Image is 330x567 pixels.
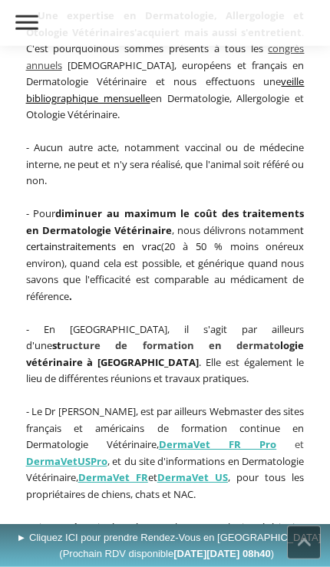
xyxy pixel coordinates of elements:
strong: diminuer au maximum le coût des traitements en Dermatologie Vétérinaire [26,206,305,237]
span: - Le Dr [PERSON_NAME], est par ailleurs Webmaster des sites français et américains de formation c... [26,404,305,501]
a: veille bibliographique mensuelle [26,74,305,105]
a: traitements en vrac [62,239,162,253]
a: DermaVetUSPro [26,454,107,468]
span: ructure de formation en dermato [61,338,281,352]
a: DermaVet FR [78,470,148,484]
b: [DATE][DATE] 08h40 [173,548,271,559]
span: US [78,454,91,468]
strong: DermaVet Pro [26,454,107,468]
span: Défiler vers le haut [288,526,320,559]
span: - En [GEOGRAPHIC_DATA], il s'agit par ailleurs d'une . Elle est également le lieu de différentes ... [26,322,305,386]
span: - Aucun autre acte, notamment vaccinal ou de médecine interne, ne peut et n'y sera réalisé, que l... [26,140,305,187]
a: Défiler vers le haut [287,526,321,559]
span: nous sommes présents à tous les [96,41,262,55]
strong: . [69,289,72,303]
span: ► Cliquez ICI pour prendre Rendez-Vous en [GEOGRAPHIC_DATA] [17,532,322,559]
a: DermaVet FR Pro [159,437,276,451]
span: - Pour , nous délivrons notammen (20 à 50 % moins onéreux environ), quand cela est possible, et g... [26,206,305,303]
span: (Prochain RDV disponible ) [59,548,274,559]
a: DermaVet US [157,470,228,484]
span: et [295,437,304,451]
strong: st logie vétérinaire à [GEOGRAPHIC_DATA] [26,338,305,369]
a: congrès annuels [26,41,305,72]
span: [DEMOGRAPHIC_DATA], européens et français en Dermatologie Vétérinaire et nous effectuons une en D... [26,58,305,122]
